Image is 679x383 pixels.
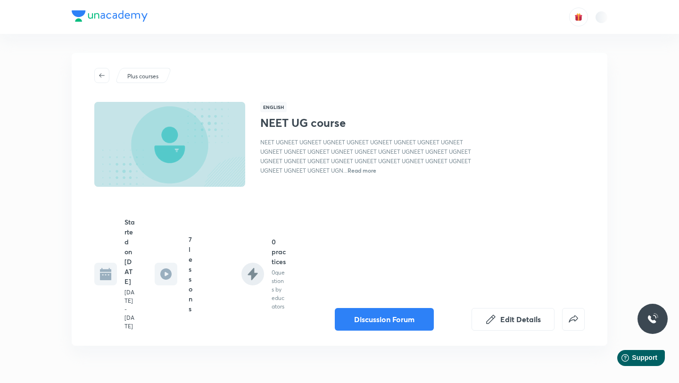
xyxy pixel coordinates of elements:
[126,72,160,81] a: Plus courses
[72,10,148,24] a: Company Logo
[574,13,583,21] img: avatar
[272,268,286,311] p: 0 questions by educators
[348,167,376,174] span: Read more
[124,288,136,331] p: [DATE] - [DATE]
[260,102,287,112] span: English
[562,308,585,331] button: false
[127,72,158,81] p: Plus courses
[93,101,247,188] img: Thumbnail
[72,10,148,22] img: Company Logo
[569,8,588,26] button: avatar
[272,237,286,266] h6: 0 practices
[124,217,136,286] h6: Started on [DATE]
[189,234,192,314] h6: 7 lessons
[647,313,658,325] img: ttu
[595,346,669,373] iframe: Help widget launcher
[260,139,471,174] span: NEET UGNEET UGNEET UGNEET UGNEET UGNEET UGNEET UGNEET UGNEET UGNEET UGNEET UGNEET UGNEET UGNEET U...
[472,308,555,331] button: Edit Details
[335,308,434,331] button: Discussion Forum
[260,116,414,130] h1: NEET UG course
